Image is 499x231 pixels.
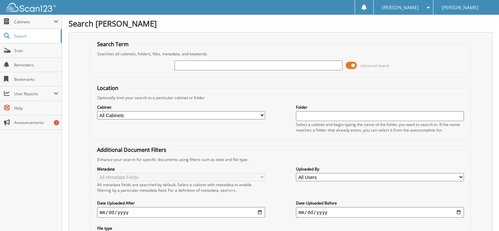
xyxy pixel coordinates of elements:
[94,41,132,48] legend: Search Term
[94,146,170,153] legend: Additional Document Filters
[296,200,464,206] label: Date Uploaded Before
[97,104,265,110] label: Cabinet
[7,3,56,12] img: scan123-logo-white.svg
[94,157,468,162] div: Enhance your search for specific documents using filters such as date and file type.
[296,207,464,218] input: end
[442,6,478,9] span: [PERSON_NAME]
[97,207,265,218] input: start
[296,166,464,172] label: Uploaded By
[97,166,265,172] label: Metadata
[97,182,265,193] div: All metadata fields are searched by default. Select a cabinet with metadata to enable filtering b...
[69,18,492,29] h1: Search [PERSON_NAME]
[94,95,468,100] div: Optionally limit your search to a particular cabinet or folder
[14,62,58,68] span: Reminders
[94,84,122,92] legend: Location
[14,48,58,53] span: Scan
[14,120,58,125] span: Announcements
[14,105,58,111] span: Help
[296,122,464,133] div: Select a cabinet and begin typing the name of the folder you want to search in. If the name match...
[54,120,59,125] div: 1
[14,91,54,97] span: User Reports
[227,187,236,193] a: here
[94,51,468,57] div: Searches all cabinets, folders, files, metadata, and keywords
[97,200,265,206] label: Date Uploaded After
[97,225,265,231] label: File type
[14,19,54,25] span: Cabinets
[14,77,58,82] span: Bookmarks
[296,104,464,110] label: Folder
[361,63,390,68] span: Advanced Search
[382,6,419,9] span: [PERSON_NAME]
[14,33,57,39] span: Search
